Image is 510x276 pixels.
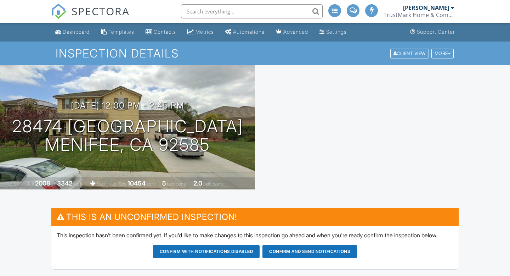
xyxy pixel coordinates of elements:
[52,26,92,39] a: Dashboard
[108,29,134,35] div: Templates
[317,26,350,39] a: Settings
[57,180,72,187] div: 3342
[185,26,217,39] a: Metrics
[273,26,311,39] a: Advanced
[26,181,34,187] span: Built
[193,180,202,187] div: 2.0
[154,29,176,35] div: Contacts
[403,4,449,11] div: [PERSON_NAME]
[384,11,454,18] div: TrustMark Home & Commercial Inspectors
[162,180,166,187] div: 5
[233,29,265,35] div: Automations
[390,49,429,58] div: Client View
[181,4,323,18] input: Search everything...
[63,29,90,35] div: Dashboard
[112,181,126,187] span: Lot Size
[195,29,214,35] div: Metrics
[203,181,223,187] span: bathrooms
[283,29,308,35] div: Advanced
[12,117,243,155] h1: 28474 [GEOGRAPHIC_DATA] Menifee, CA 92585
[57,231,453,239] p: This inspection hasn't been confirmed yet. If you'd like to make changes to this inspection go ah...
[222,26,267,39] a: Automations (Advanced)
[97,181,105,187] span: slab
[326,29,347,35] div: Settings
[98,26,137,39] a: Templates
[153,245,260,258] button: Confirm with notifications disabled
[51,10,130,24] a: SPECTORA
[147,181,155,187] span: sq.ft.
[390,50,431,56] a: Client View
[51,4,67,19] img: The Best Home Inspection Software - Spectora
[262,245,357,258] button: Confirm and send notifications
[35,180,50,187] div: 2008
[417,29,455,35] div: Support Center
[143,26,179,39] a: Contacts
[407,26,458,39] a: Support Center
[71,101,184,110] h3: [DATE] 12:00 pm - 2:45 pm
[51,208,459,226] h3: This is an Unconfirmed Inspection!
[73,181,83,187] span: sq. ft.
[72,4,130,18] span: SPECTORA
[56,47,454,60] h1: Inspection Details
[127,180,146,187] div: 10454
[167,181,187,187] span: bedrooms
[431,49,454,58] div: More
